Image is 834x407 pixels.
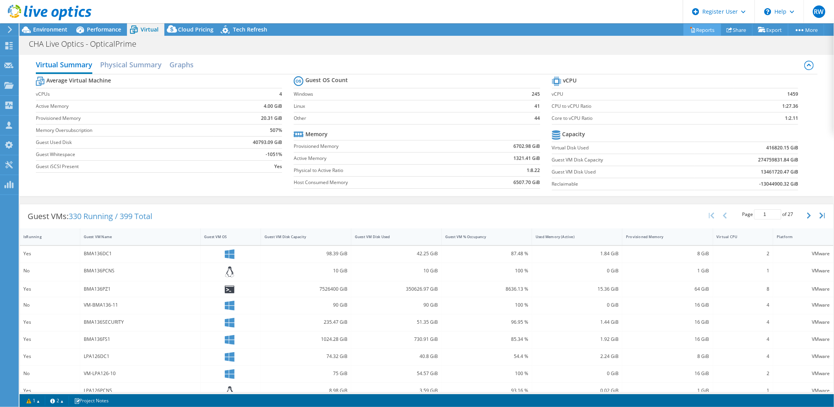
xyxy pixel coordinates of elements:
[514,179,540,186] b: 6507.70 GiB
[759,180,798,188] b: -13044900.32 GiB
[787,90,798,98] b: 1459
[33,26,67,33] span: Environment
[777,301,830,309] div: VMware
[626,335,709,344] div: 16 GiB
[535,114,540,122] b: 44
[754,209,781,219] input: jump to page
[264,234,338,239] div: Guest VM Disk Capacity
[23,369,76,378] div: No
[552,168,695,176] label: Guest VM Disk Used
[261,114,282,122] b: 20.31 GiB
[758,156,798,164] b: 274759831.84 GiB
[761,168,798,176] b: 13461720.47 GiB
[84,249,197,258] div: BMA136DC1
[445,249,528,258] div: 87.48 %
[36,163,213,170] label: Guest iSCSI Present
[626,318,709,326] div: 16 GiB
[552,156,695,164] label: Guest VM Disk Capacity
[777,352,830,361] div: VMware
[270,126,282,134] b: 507%
[23,249,76,258] div: Yes
[355,285,438,293] div: 350626.97 GiB
[536,369,619,378] div: 0 GiB
[84,285,197,293] div: BMA136PZ1
[46,77,111,84] b: Average Virtual Machine
[717,234,760,239] div: Virtual CPU
[445,335,528,344] div: 85.34 %
[717,352,770,361] div: 4
[626,249,709,258] div: 8 GiB
[777,335,830,344] div: VMware
[552,102,733,110] label: CPU to vCPU Ratio
[355,249,438,258] div: 42.25 GiB
[355,318,438,326] div: 51.35 GiB
[536,318,619,326] div: 1.44 GiB
[84,318,197,326] div: BMA136SECURITY
[626,352,709,361] div: 8 GiB
[355,369,438,378] div: 54.57 GiB
[626,386,709,395] div: 1 GiB
[36,102,213,110] label: Active Memory
[742,209,793,219] span: Page of
[536,267,619,275] div: 0 GiB
[20,204,160,228] div: Guest VMs:
[266,151,282,158] b: -1051%
[788,211,793,218] span: 27
[552,180,695,188] label: Reclaimable
[536,386,619,395] div: 0.02 GiB
[752,24,788,36] a: Export
[626,301,709,309] div: 16 GiB
[536,335,619,344] div: 1.92 GiB
[777,267,830,275] div: VMware
[84,369,197,378] div: VM-LPA126-10
[294,179,463,186] label: Host Consumed Memory
[305,76,348,84] b: Guest OS Count
[87,26,121,33] span: Performance
[294,102,508,110] label: Linux
[36,139,213,146] label: Guest Used Disk
[552,90,733,98] label: vCPU
[84,386,197,395] div: LPA126PCNS
[562,130,585,138] b: Capacity
[36,126,213,134] label: Memory Oversubscription
[626,267,709,275] div: 1 GiB
[264,102,282,110] b: 4.00 GiB
[355,267,438,275] div: 10 GiB
[84,267,197,275] div: BMA136PCNS
[445,234,519,239] div: Guest VM % Occupancy
[717,369,770,378] div: 2
[626,234,700,239] div: Provisioned Memory
[294,90,508,98] label: Windows
[36,57,92,74] h2: Virtual Summary
[445,301,528,309] div: 100 %
[36,151,213,158] label: Guest Whitespace
[294,142,463,150] label: Provisioned Memory
[69,211,152,221] span: 330 Running / 399 Total
[527,167,540,174] b: 1:8.22
[552,144,695,152] label: Virtual Disk Used
[233,26,267,33] span: Tech Refresh
[36,114,213,122] label: Provisioned Memory
[445,352,528,361] div: 54.4 %
[445,386,528,395] div: 93.16 %
[355,386,438,395] div: 3.59 GiB
[785,114,798,122] b: 1:2.11
[445,318,528,326] div: 96.95 %
[536,352,619,361] div: 2.24 GiB
[536,249,619,258] div: 1.84 GiB
[84,301,197,309] div: VM-BMA136-11
[279,90,282,98] b: 4
[253,139,282,146] b: 40793.09 GiB
[274,163,282,170] b: Yes
[294,114,508,122] label: Other
[717,318,770,326] div: 4
[552,114,733,122] label: Core to vCPU Ratio
[445,285,528,293] div: 8636.13 %
[717,267,770,275] div: 1
[23,285,76,293] div: Yes
[721,24,753,36] a: Share
[355,335,438,344] div: 730.91 GiB
[777,234,821,239] div: Platform
[445,369,528,378] div: 100 %
[21,396,45,405] a: 1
